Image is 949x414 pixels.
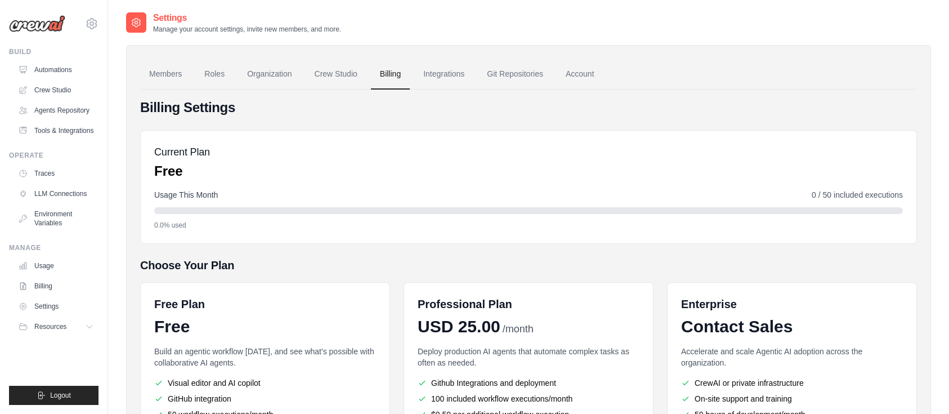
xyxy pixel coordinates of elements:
a: Billing [371,59,410,90]
a: Integrations [414,59,473,90]
button: Resources [14,318,99,336]
span: USD 25.00 [418,317,500,337]
button: Logout [9,386,99,405]
h6: Enterprise [681,296,903,312]
div: Contact Sales [681,317,903,337]
a: Agents Repository [14,101,99,119]
a: Automations [14,61,99,79]
h2: Settings [153,11,341,25]
a: Billing [14,277,99,295]
span: 0 / 50 included executions [812,189,903,201]
h5: Current Plan [154,144,210,160]
p: Deploy production AI agents that automate complex tasks as often as needed. [418,346,639,368]
a: Crew Studio [14,81,99,99]
span: 0.0% used [154,221,186,230]
a: Tools & Integrations [14,122,99,140]
p: Free [154,162,210,180]
span: /month [503,322,534,337]
a: Usage [14,257,99,275]
span: Resources [34,322,66,331]
a: Organization [238,59,301,90]
div: Operate [9,151,99,160]
a: Traces [14,164,99,182]
li: CrewAI or private infrastructure [681,377,903,389]
p: Manage your account settings, invite new members, and more. [153,25,341,34]
a: Git Repositories [478,59,552,90]
span: Logout [50,391,71,400]
div: Build [9,47,99,56]
li: Github Integrations and deployment [418,377,639,389]
a: Settings [14,297,99,315]
h4: Billing Settings [140,99,917,117]
a: Account [557,59,603,90]
h6: Professional Plan [418,296,512,312]
li: 100 included workflow executions/month [418,393,639,404]
a: Crew Studio [306,59,366,90]
li: Visual editor and AI copilot [154,377,376,389]
a: Environment Variables [14,205,99,232]
h6: Free Plan [154,296,205,312]
img: Logo [9,15,65,32]
a: LLM Connections [14,185,99,203]
span: Usage This Month [154,189,218,201]
div: Free [154,317,376,337]
div: Manage [9,243,99,252]
h5: Choose Your Plan [140,257,917,273]
li: On-site support and training [681,393,903,404]
a: Members [140,59,191,90]
p: Accelerate and scale Agentic AI adoption across the organization. [681,346,903,368]
p: Build an agentic workflow [DATE], and see what's possible with collaborative AI agents. [154,346,376,368]
li: GitHub integration [154,393,376,404]
a: Roles [195,59,234,90]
